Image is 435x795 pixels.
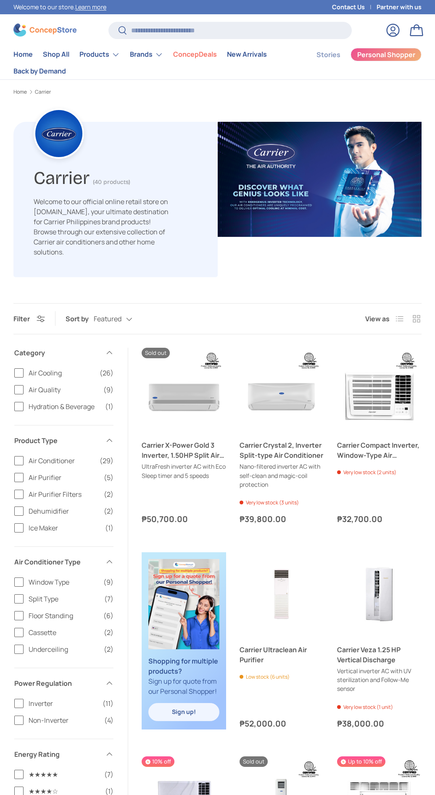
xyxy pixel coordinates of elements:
[240,552,324,637] img: carrier-ultraclean-air-purifier-front-view-concepstore
[316,47,340,63] a: Stories
[34,197,171,257] p: Welcome to our official online retail store on [DOMAIN_NAME], your ultimate destination for Carri...
[104,644,113,654] span: (2)
[142,756,174,767] span: 10% off
[142,348,226,432] a: Carrier X-Power Gold 3 Inverter, 1.50HP Split Air Conditioner
[103,577,113,587] span: (9)
[94,315,121,323] span: Featured
[14,668,113,698] summary: Power Regulation
[29,506,99,516] span: Dehumidifier
[100,456,113,466] span: (29)
[337,348,422,432] a: Carrier Compact Inverter, Window-Type Air Conditioner
[79,46,120,63] a: Products
[105,401,113,412] span: (1)
[29,769,99,779] span: ★★★★★
[35,89,51,94] a: Carrier
[14,436,100,446] span: Product Type
[104,489,113,499] span: (2)
[227,46,267,63] a: New Arrivals
[337,440,422,460] a: Carrier Compact Inverter, Window-Type Air Conditioner
[94,312,149,326] button: Featured
[240,440,324,460] a: Carrier Crystal 2, Inverter Split-type Air Conditioner
[130,46,163,63] a: Brands
[13,63,66,79] a: Back by Demand
[377,3,422,12] a: Partner with us
[142,348,170,358] span: Sold out
[103,611,113,621] span: (6)
[14,557,100,567] span: Air Conditioner Type
[29,472,99,483] span: Air Purifier
[13,89,27,94] a: Home
[104,472,113,483] span: (5)
[29,523,100,533] span: Ice Maker
[103,385,113,395] span: (9)
[29,368,95,378] span: Air Cooling
[104,594,113,604] span: (7)
[13,24,76,37] img: ConcepStore
[357,51,415,58] span: Personal Shopper
[29,401,100,412] span: Hydration & Beverage
[104,769,113,779] span: (7)
[29,627,99,638] span: Cassette
[29,577,98,587] span: Window Type
[29,385,98,395] span: Air Quality
[43,46,69,63] a: Shop All
[66,314,94,324] label: Sort by
[29,594,99,604] span: Split Type
[13,314,30,323] span: Filter
[365,314,390,324] span: View as
[14,348,100,358] span: Category
[148,656,218,676] strong: Shopping for multiple products?
[104,506,113,516] span: (2)
[351,48,422,61] a: Personal Shopper
[337,552,422,637] img: carrier-veza-window-type-vertical-discharge-aircon-full-front-view-concepstore
[14,678,100,688] span: Power Regulation
[332,3,377,12] a: Contact Us
[104,627,113,638] span: (2)
[13,314,45,323] button: Filter
[296,46,422,79] nav: Secondary
[29,644,99,654] span: Underceiling
[13,3,106,12] p: Welcome to our store.
[29,489,99,499] span: Air Purifier Filters
[148,656,219,696] p: Sign up for quote from our Personal Shopper!
[105,523,113,533] span: (1)
[93,178,130,186] span: (40 products)
[173,46,217,63] a: ConcepDeals
[13,88,422,96] nav: Breadcrumbs
[240,756,268,767] span: Sold out
[337,645,422,665] a: Carrier Veza 1.25 HP Vertical Discharge
[29,456,95,466] span: Air Conditioner
[100,368,113,378] span: (26)
[29,715,99,725] span: Non-Inverter
[14,425,113,456] summary: Product Type
[74,46,125,63] summary: Products
[13,46,33,63] a: Home
[125,46,168,63] summary: Brands
[240,348,324,432] a: Carrier Crystal 2, Inverter Split-type Air Conditioner
[13,46,296,79] nav: Primary
[148,703,219,721] a: Sign up!
[218,122,422,237] img: carrier-banner-image-concepstore
[34,164,90,189] h1: Carrier
[14,547,113,577] summary: Air Conditioner Type
[142,440,226,460] a: Carrier X-Power Gold 3 Inverter, 1.50HP Split Air Conditioner
[240,552,324,637] a: Carrier Ultraclean Air Purifier
[29,698,98,708] span: Inverter
[240,645,324,665] a: Carrier Ultraclean Air Purifier
[337,756,385,767] span: Up to 10% off
[14,739,113,769] summary: Energy Rating
[14,338,113,368] summary: Category
[104,715,113,725] span: (4)
[103,698,113,708] span: (11)
[75,3,106,11] a: Learn more
[337,552,422,637] a: Carrier Veza 1.25 HP Vertical Discharge
[14,749,100,759] span: Energy Rating
[29,611,98,621] span: Floor Standing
